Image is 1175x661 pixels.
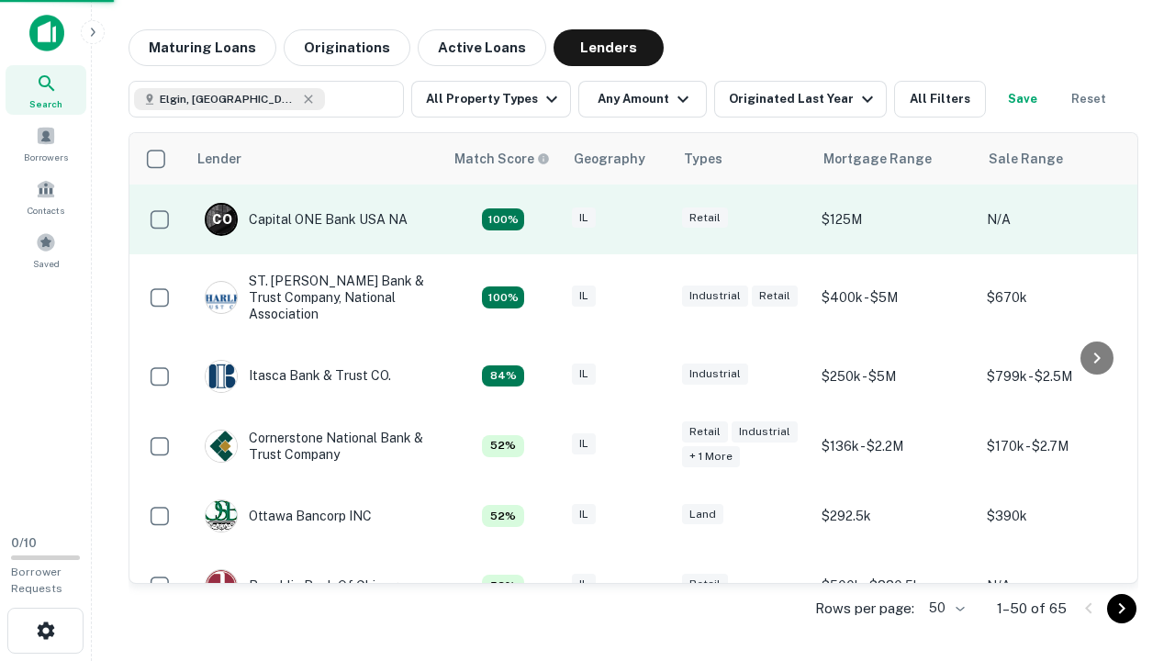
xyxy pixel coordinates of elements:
div: IL [572,574,596,595]
p: Rows per page: [815,598,914,620]
div: Capitalize uses an advanced AI algorithm to match your search with the best lender. The match sco... [482,286,524,308]
a: Saved [6,225,86,274]
div: Land [682,504,723,525]
a: Contacts [6,172,86,221]
h6: Match Score [454,149,546,169]
th: Lender [186,133,443,185]
span: Borrower Requests [11,566,62,595]
td: $670k [978,254,1143,342]
iframe: Chat Widget [1083,514,1175,602]
th: Types [673,133,812,185]
div: Capitalize uses an advanced AI algorithm to match your search with the best lender. The match sco... [482,575,524,597]
div: IL [572,433,596,454]
span: Elgin, [GEOGRAPHIC_DATA], [GEOGRAPHIC_DATA] [160,91,297,107]
button: All Filters [894,81,986,118]
td: N/A [978,185,1143,254]
span: Saved [33,256,60,271]
img: capitalize-icon.png [29,15,64,51]
div: Cornerstone National Bank & Trust Company [205,430,425,463]
button: Go to next page [1107,594,1136,623]
span: Borrowers [24,150,68,164]
th: Sale Range [978,133,1143,185]
div: Industrial [732,421,798,443]
button: Originations [284,29,410,66]
div: Capitalize uses an advanced AI algorithm to match your search with the best lender. The match sco... [482,435,524,457]
td: $799k - $2.5M [978,342,1143,411]
div: Capitalize uses an advanced AI algorithm to match your search with the best lender. The match sco... [454,149,550,169]
th: Capitalize uses an advanced AI algorithm to match your search with the best lender. The match sco... [443,133,563,185]
button: Maturing Loans [129,29,276,66]
div: Lender [197,148,241,170]
div: 50 [922,595,968,622]
div: Types [684,148,722,170]
div: Industrial [682,364,748,385]
a: Search [6,65,86,115]
div: Retail [682,574,728,595]
td: $292.5k [812,481,978,551]
div: Ottawa Bancorp INC [205,499,372,532]
p: C O [212,210,231,230]
div: Retail [682,421,728,443]
th: Geography [563,133,673,185]
a: Borrowers [6,118,86,168]
button: Originated Last Year [714,81,887,118]
td: $136k - $2.2M [812,411,978,481]
div: Retail [752,286,798,307]
div: IL [572,286,596,307]
td: $390k [978,481,1143,551]
div: Originated Last Year [729,88,878,110]
img: picture [206,570,237,601]
img: picture [206,431,237,462]
div: + 1 more [682,446,740,467]
div: Retail [682,207,728,229]
div: IL [572,207,596,229]
div: Geography [574,148,645,170]
td: $250k - $5M [812,342,978,411]
td: $170k - $2.7M [978,411,1143,481]
div: Capital ONE Bank USA NA [205,203,408,236]
div: Republic Bank Of Chicago [205,569,406,602]
td: $500k - $880.5k [812,551,978,621]
td: N/A [978,551,1143,621]
div: ST. [PERSON_NAME] Bank & Trust Company, National Association [205,273,425,323]
div: Capitalize uses an advanced AI algorithm to match your search with the best lender. The match sco... [482,208,524,230]
button: Save your search to get updates of matches that match your search criteria. [993,81,1052,118]
img: picture [206,282,237,313]
p: 1–50 of 65 [997,598,1067,620]
button: All Property Types [411,81,571,118]
button: Reset [1059,81,1118,118]
div: Capitalize uses an advanced AI algorithm to match your search with the best lender. The match sco... [482,505,524,527]
button: Lenders [554,29,664,66]
img: picture [206,500,237,532]
td: $125M [812,185,978,254]
div: IL [572,504,596,525]
span: Search [29,96,62,111]
span: 0 / 10 [11,536,37,550]
div: Sale Range [989,148,1063,170]
div: Itasca Bank & Trust CO. [205,360,391,393]
img: picture [206,361,237,392]
div: Mortgage Range [823,148,932,170]
div: Industrial [682,286,748,307]
button: Active Loans [418,29,546,66]
button: Any Amount [578,81,707,118]
th: Mortgage Range [812,133,978,185]
div: IL [572,364,596,385]
td: $400k - $5M [812,254,978,342]
div: Capitalize uses an advanced AI algorithm to match your search with the best lender. The match sco... [482,365,524,387]
span: Contacts [28,203,64,218]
